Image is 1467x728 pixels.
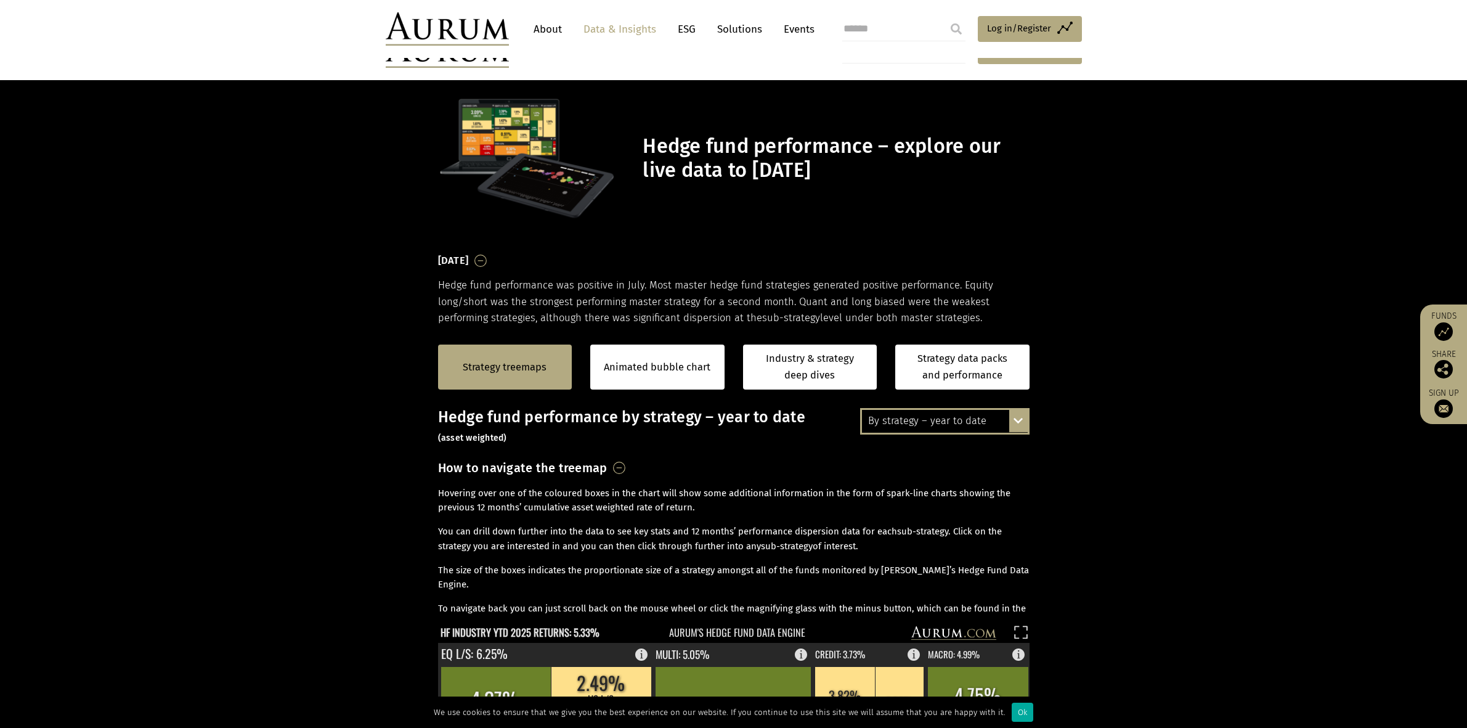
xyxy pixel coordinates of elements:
div: Hovering over one of the coloured boxes in the chart will show some additional information in the... [438,486,1030,616]
a: Funds [1426,311,1461,341]
span: sub-strategy [761,541,813,552]
div: By strategy – year to date [862,410,1028,432]
a: Sign up [1426,388,1461,418]
h3: [DATE] [438,252,469,270]
p: Hedge fund performance was positive in July. Most master hedge fund strategies generated positive... [438,277,1030,326]
img: Access Funds [1434,322,1453,341]
img: Aurum [386,12,509,46]
small: (asset weighted) [438,433,507,443]
a: Industry & strategy deep dives [743,345,877,390]
a: Strategy data packs and performance [895,345,1030,390]
img: Sign up to our newsletter [1434,399,1453,418]
img: Share this post [1434,360,1453,378]
span: sub-strategy [897,526,948,537]
p: To navigate back you can just scroll back on the mouse wheel or click the magnifying glass with t... [438,602,1030,631]
a: Strategy treemaps [463,359,547,375]
a: About [527,18,568,41]
span: Log in/Register [987,21,1051,36]
div: Ok [1012,703,1033,722]
a: Solutions [711,18,768,41]
h3: How to navigate the treemap [438,457,608,478]
h1: Hedge fund performance – explore our live data to [DATE] [643,134,1026,182]
a: Data & Insights [577,18,662,41]
p: You can drill down further into the data to see key stats and 12 months’ performance dispersion d... [438,525,1030,554]
a: ESG [672,18,702,41]
input: Submit [944,17,969,41]
div: Share [1426,350,1461,378]
a: Events [778,18,815,41]
span: sub-strategy [762,312,820,324]
h3: Hedge fund performance by strategy – year to date [438,408,1030,445]
p: The size of the boxes indicates the proportionate size of a strategy amongst all of the funds mon... [438,563,1030,593]
a: Log in/Register [978,16,1082,42]
a: Animated bubble chart [604,359,710,375]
